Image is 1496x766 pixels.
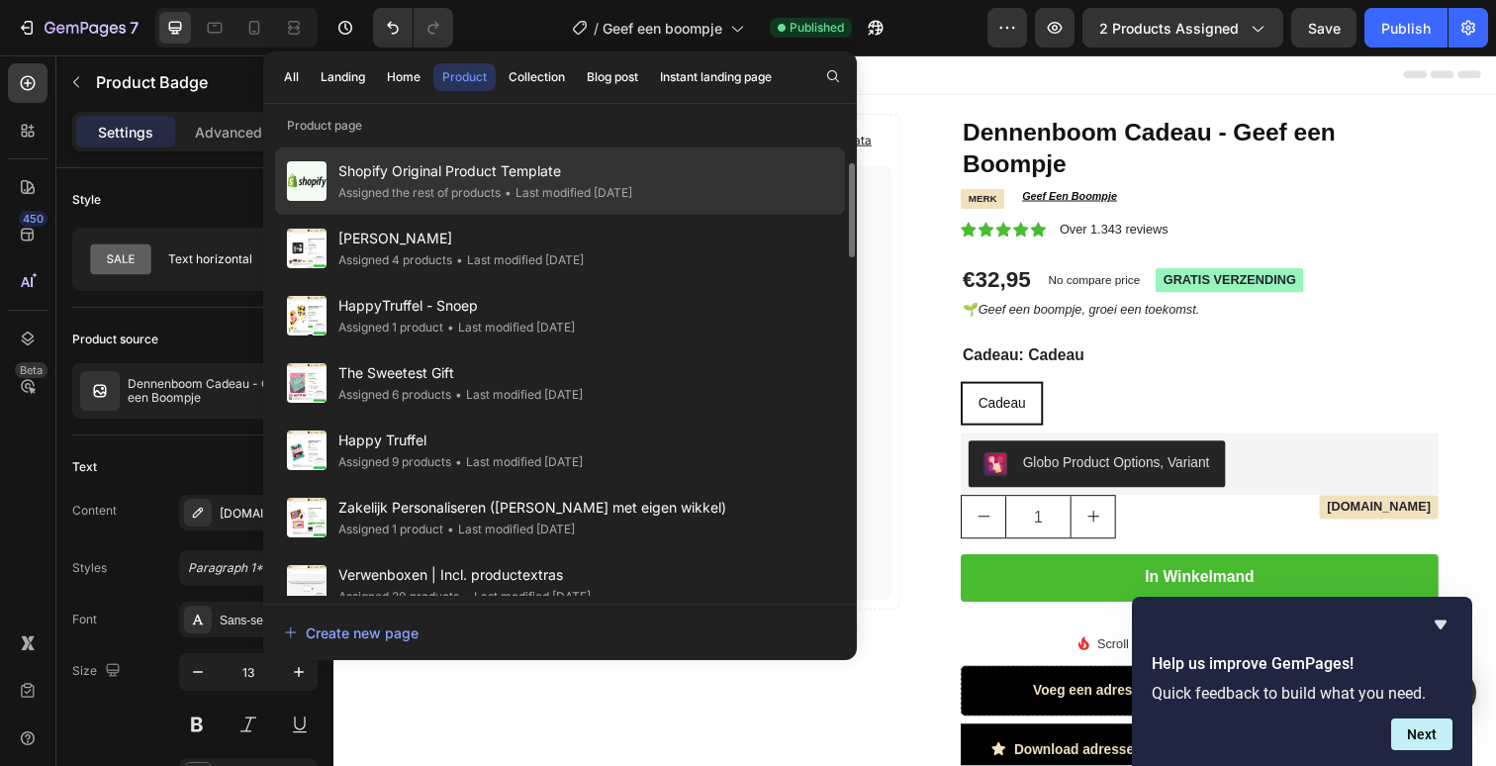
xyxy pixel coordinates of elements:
[947,701,1071,717] strong: Zakelijk bestellen?
[641,450,686,493] button: decrement
[447,320,454,335] span: •
[587,68,638,86] div: Blog post
[433,63,496,91] button: Product
[373,8,453,48] div: Undo/Redo
[284,622,419,643] div: Create new page
[451,452,583,472] div: Last modified [DATE]
[664,406,688,430] img: CNmi6eePj4UDEAE=.png
[703,406,894,427] div: Globo Product Options, Variant
[495,79,549,94] span: sync data
[501,183,632,203] div: Last modified [DATE]
[443,318,575,337] div: Last modified [DATE]
[418,79,477,94] span: Add image
[1291,8,1356,48] button: Save
[338,587,459,607] div: Assigned 20 products
[263,116,857,136] p: Product page
[578,63,647,91] button: Blog post
[284,68,299,86] div: All
[651,63,781,91] button: Instant landing page
[338,183,501,203] div: Assigned the rest of products
[1391,718,1452,750] button: Next question
[452,250,584,270] div: Last modified [DATE]
[179,550,318,586] button: Paragraph 1*
[648,394,910,441] button: Globo Product Options, Variant
[500,63,574,91] button: Collection
[195,122,262,143] p: Advanced
[451,385,583,405] div: Last modified [DATE]
[96,70,310,94] p: Product Badge
[714,636,1019,661] div: Voeg een adressenlijst of logo toe (Max 20MB)
[729,224,823,236] p: No compare price
[338,227,584,250] span: [PERSON_NAME]
[72,559,107,577] div: Styles
[338,429,583,452] span: Happy Truffel
[8,8,147,48] button: 7
[443,520,575,539] div: Last modified [DATE]
[338,520,443,539] div: Assigned 1 product
[642,252,1126,269] p: 🌱
[741,168,852,188] p: Over 1.343 reviews
[338,294,575,318] span: HappyTruffel - Snoep
[1152,684,1452,703] p: Quick feedback to build what you need.
[168,237,289,282] div: Text horizontal
[701,133,801,156] h2: Geef Een Boompje
[640,213,713,246] div: €32,95
[477,79,549,94] span: or
[1082,8,1283,48] button: 2 products assigned
[658,347,706,363] span: Cadeau
[312,63,374,91] button: Landing
[1006,449,1128,474] pre: [DOMAIN_NAME]
[338,159,632,183] span: Shopify Original Product Template
[505,185,512,200] span: •
[758,593,774,609] img: Alt Image
[72,191,101,209] div: Style
[1308,20,1341,37] span: Save
[640,683,881,735] a: Download adressenlijst
[660,68,772,86] div: Instant landing page
[338,385,451,405] div: Assigned 6 products
[456,252,463,267] span: •
[338,452,451,472] div: Assigned 9 products
[780,592,1008,612] p: Scroll verder voor gerelateerde cadeaus
[640,60,1128,129] h1: Dennenboom Cadeau - Geef een Boompje
[455,454,462,469] span: •
[790,19,844,37] span: Published
[1429,613,1452,636] button: Hide survey
[130,16,139,40] p: 7
[828,524,940,544] div: In Winkelmand
[72,331,158,348] div: Product source
[1099,18,1239,39] span: 2 products assigned
[658,252,884,267] i: Geef een boompje, groei een toekomst.
[442,68,487,86] div: Product
[72,658,125,685] div: Size
[1152,652,1452,676] h2: Help us improve GemPages!
[695,701,849,717] strong: Download adressenlijst
[128,377,310,405] p: Dennenboom Cadeau - Geef een Boompje
[220,505,313,523] div: [DOMAIN_NAME]
[98,122,153,143] p: Settings
[603,18,722,39] span: Geef een boompje
[640,295,768,320] legend: Cadeau: Cadeau
[378,63,429,91] button: Home
[333,55,1496,766] iframe: Design area
[188,559,263,577] span: Paragraph 1*
[72,458,97,476] div: Text
[80,371,120,411] img: product feature img
[753,450,797,493] button: increment
[455,387,462,402] span: •
[1364,8,1448,48] button: Publish
[220,612,313,629] div: Sans-serif
[338,496,726,520] span: Zakelijk Personaliseren ([PERSON_NAME] met eigen wikkel)
[509,68,565,86] div: Collection
[888,683,1129,735] button: <p><span style="font-size:14px;"><strong>Zakelijk bestellen?</strong></span></p>
[338,250,452,270] div: Assigned 4 products
[594,18,599,39] span: /
[338,318,443,337] div: Assigned 1 product
[72,611,97,628] div: Font
[19,211,47,227] div: 450
[1152,613,1452,750] div: Help us improve GemPages!
[640,510,1128,558] button: In Winkelmand
[338,361,583,385] span: The Sweetest Gift
[338,563,591,587] span: Verwenboxen | Incl. productextras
